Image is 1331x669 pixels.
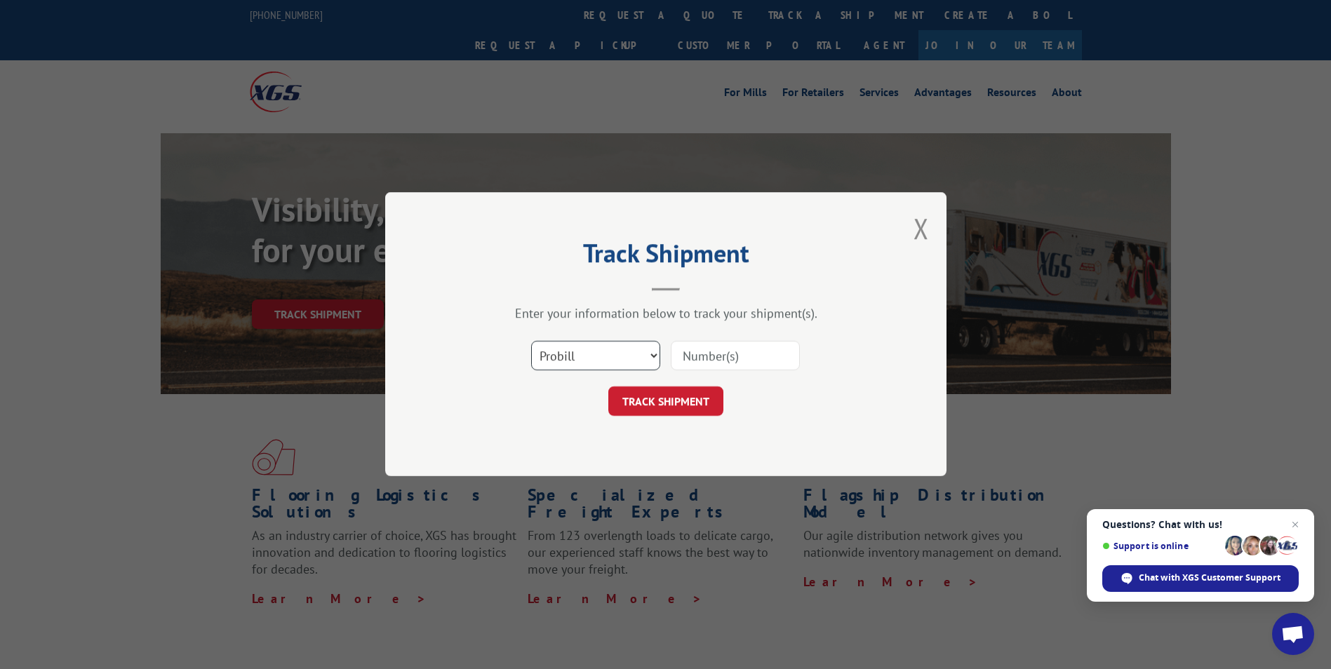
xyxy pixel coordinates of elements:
span: Support is online [1102,541,1220,551]
span: Questions? Chat with us! [1102,519,1299,530]
span: Chat with XGS Customer Support [1139,572,1280,584]
span: Chat with XGS Customer Support [1102,565,1299,592]
div: Enter your information below to track your shipment(s). [455,306,876,322]
input: Number(s) [671,342,800,371]
button: TRACK SHIPMENT [608,387,723,417]
h2: Track Shipment [455,243,876,270]
a: Open chat [1272,613,1314,655]
button: Close modal [914,210,929,247]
